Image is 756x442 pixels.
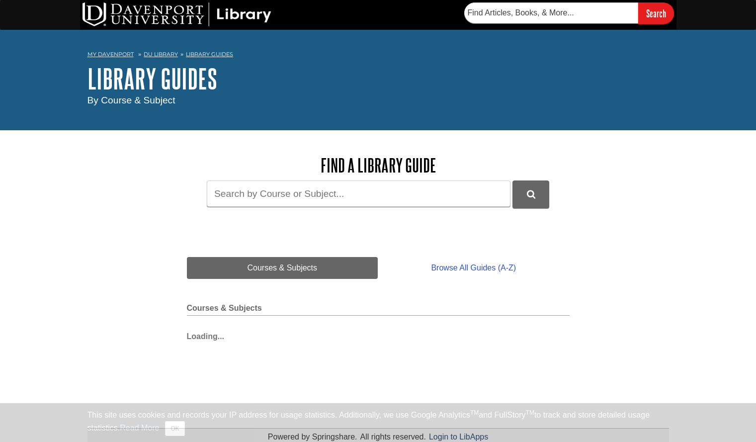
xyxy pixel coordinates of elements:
img: DU Library [83,2,271,26]
input: Find Articles, Books, & More... [464,2,638,23]
a: Browse All Guides (A-Z) [378,257,569,279]
h2: Courses & Subjects [187,304,570,316]
sup: TM [526,409,534,416]
button: Close [165,421,184,436]
div: By Course & Subject [87,93,669,108]
a: Courses & Subjects [187,257,378,279]
nav: breadcrumb [87,48,669,64]
a: DU Library [144,51,178,58]
i: Search Library Guides [527,190,535,199]
div: This site uses cookies and records your IP address for usage statistics. Additionally, we use Goo... [87,409,669,436]
input: Search [638,2,674,24]
div: Loading... [187,326,570,343]
form: Searches DU Library's articles, books, and more [464,2,674,24]
h1: Library Guides [87,64,669,93]
h2: Find a Library Guide [187,155,570,176]
a: Library Guides [186,51,233,58]
a: Read More [120,424,159,432]
a: My Davenport [87,50,134,59]
input: Search by Course or Subject... [207,180,510,207]
sup: TM [470,409,479,416]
